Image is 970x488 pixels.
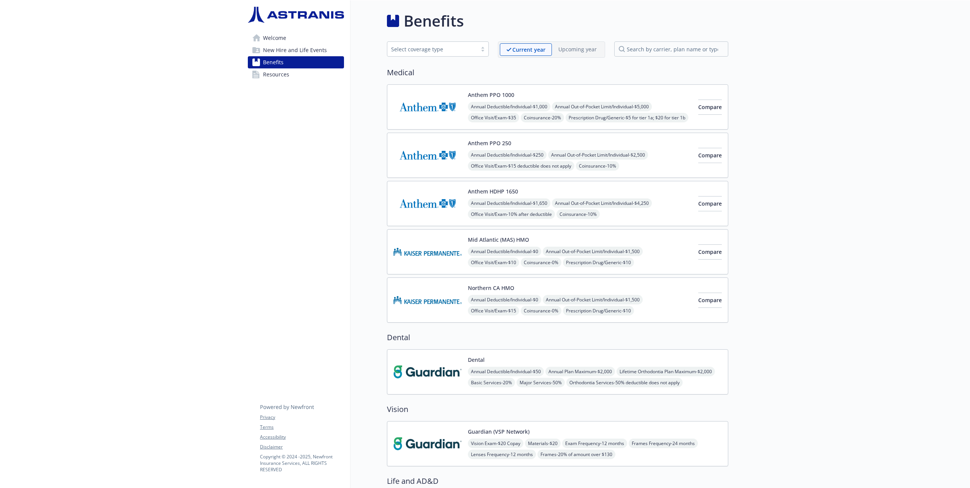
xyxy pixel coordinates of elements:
span: Office Visit/Exam - $15 deductible does not apply [468,161,574,171]
span: Upcoming year [552,43,603,56]
button: Anthem PPO 250 [468,139,511,147]
p: Copyright © 2024 - 2025 , Newfront Insurance Services, ALL RIGHTS RESERVED [260,453,344,473]
h2: Medical [387,67,728,78]
span: Office Visit/Exam - $15 [468,306,519,315]
span: Resources [263,68,289,81]
a: Disclaimer [260,444,344,450]
span: Annual Deductible/Individual - $0 [468,247,541,256]
a: New Hire and Life Events [248,44,344,56]
span: Frames Frequency - 24 months [629,439,698,448]
span: Annual Deductible/Individual - $50 [468,367,544,376]
span: Vision Exam - $20 Copay [468,439,523,448]
span: Benefits [263,56,284,68]
a: Terms [260,424,344,431]
p: Upcoming year [558,45,597,53]
span: Coinsurance - 10% [556,209,600,219]
span: Office Visit/Exam - $10 [468,258,519,267]
button: Mid Atlantic (MAS) HMO [468,236,529,244]
button: Compare [698,244,722,260]
span: Annual Deductible/Individual - $250 [468,150,547,160]
button: Compare [698,148,722,163]
span: Basic Services - 20% [468,378,515,387]
img: Anthem Blue Cross carrier logo [393,187,462,220]
a: Resources [248,68,344,81]
img: Anthem Blue Cross carrier logo [393,139,462,171]
button: Northern CA HMO [468,284,514,292]
span: Compare [698,296,722,304]
div: Select coverage type [391,45,473,53]
a: Accessibility [260,434,344,440]
span: New Hire and Life Events [263,44,327,56]
span: Coinsurance - 20% [521,113,564,122]
span: Materials - $20 [525,439,561,448]
img: Kaiser Permanente Insurance Company carrier logo [393,284,462,316]
span: Compare [698,152,722,159]
span: Welcome [263,32,286,44]
button: Compare [698,196,722,211]
img: Anthem Blue Cross carrier logo [393,91,462,123]
h2: Life and AD&D [387,475,728,487]
span: Annual Out-of-Pocket Limit/Individual - $4,250 [552,198,652,208]
button: Dental [468,356,485,364]
span: Annual Plan Maximum - $2,000 [545,367,615,376]
span: Office Visit/Exam - 10% after deductible [468,209,555,219]
span: Orthodontia Services - 50% deductible does not apply [566,378,683,387]
a: Welcome [248,32,344,44]
span: Coinsurance - 0% [521,258,561,267]
span: Prescription Drug/Generic - $5 for tier 1a; $20 for tier 1b [566,113,688,122]
a: Benefits [248,56,344,68]
button: Anthem HDHP 1650 [468,187,518,195]
span: Prescription Drug/Generic - $10 [563,306,634,315]
span: Coinsurance - 0% [521,306,561,315]
span: Frames - 20% of amount over $130 [537,450,615,459]
span: Annual Out-of-Pocket Limit/Individual - $1,500 [543,247,643,256]
button: Guardian (VSP Network) [468,428,529,436]
span: Annual Out-of-Pocket Limit/Individual - $5,000 [552,102,652,111]
a: Privacy [260,414,344,421]
p: Current year [512,46,545,54]
h1: Benefits [404,10,464,32]
span: Major Services - 50% [517,378,565,387]
img: Kaiser Permanente Insurance Company carrier logo [393,236,462,268]
span: Exam Frequency - 12 months [562,439,627,448]
span: Annual Deductible/Individual - $0 [468,295,541,304]
input: search by carrier, plan name or type [614,41,728,57]
span: Lenses Frequency - 12 months [468,450,536,459]
span: Lifetime Orthodontia Plan Maximum - $2,000 [617,367,715,376]
span: Compare [698,103,722,111]
button: Anthem PPO 1000 [468,91,514,99]
span: Compare [698,248,722,255]
span: Annual Deductible/Individual - $1,000 [468,102,550,111]
span: Coinsurance - 10% [576,161,619,171]
button: Compare [698,293,722,308]
span: Compare [698,200,722,207]
span: Annual Out-of-Pocket Limit/Individual - $2,500 [548,150,648,160]
img: Guardian carrier logo [393,428,462,460]
img: Guardian carrier logo [393,356,462,388]
span: Annual Out-of-Pocket Limit/Individual - $1,500 [543,295,643,304]
span: Annual Deductible/Individual - $1,650 [468,198,550,208]
h2: Vision [387,404,728,415]
span: Prescription Drug/Generic - $10 [563,258,634,267]
h2: Dental [387,332,728,343]
button: Compare [698,100,722,115]
span: Office Visit/Exam - $35 [468,113,519,122]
